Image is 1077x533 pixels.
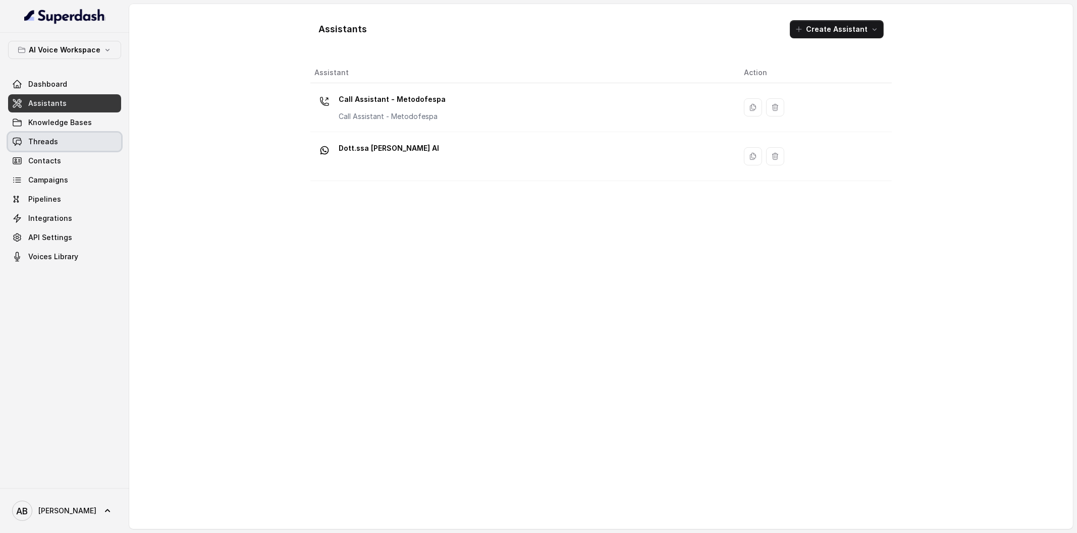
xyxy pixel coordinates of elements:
span: Campaigns [28,175,68,185]
a: Assistants [8,94,121,112]
p: Call Assistant - Metodofespa [339,91,446,107]
a: Contacts [8,152,121,170]
text: AB [17,506,28,516]
a: API Settings [8,228,121,247]
span: [PERSON_NAME] [38,506,96,516]
a: Integrations [8,209,121,227]
h1: Assistants [318,21,367,37]
a: [PERSON_NAME] [8,497,121,525]
span: Integrations [28,213,72,223]
th: Assistant [310,63,736,83]
span: Pipelines [28,194,61,204]
p: AI Voice Workspace [29,44,100,56]
button: AI Voice Workspace [8,41,121,59]
a: Campaigns [8,171,121,189]
th: Action [736,63,892,83]
a: Knowledge Bases [8,113,121,132]
p: Dott.ssa [PERSON_NAME] AI [339,140,439,156]
span: Voices Library [28,252,78,262]
span: Knowledge Bases [28,117,92,128]
a: Pipelines [8,190,121,208]
p: Call Assistant - Metodofespa [339,111,446,122]
span: Contacts [28,156,61,166]
span: Dashboard [28,79,67,89]
a: Voices Library [8,248,121,266]
span: API Settings [28,232,72,243]
img: light.svg [24,8,105,24]
a: Dashboard [8,75,121,93]
button: Create Assistant [790,20,884,38]
span: Assistants [28,98,67,108]
span: Threads [28,137,58,147]
a: Threads [8,133,121,151]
